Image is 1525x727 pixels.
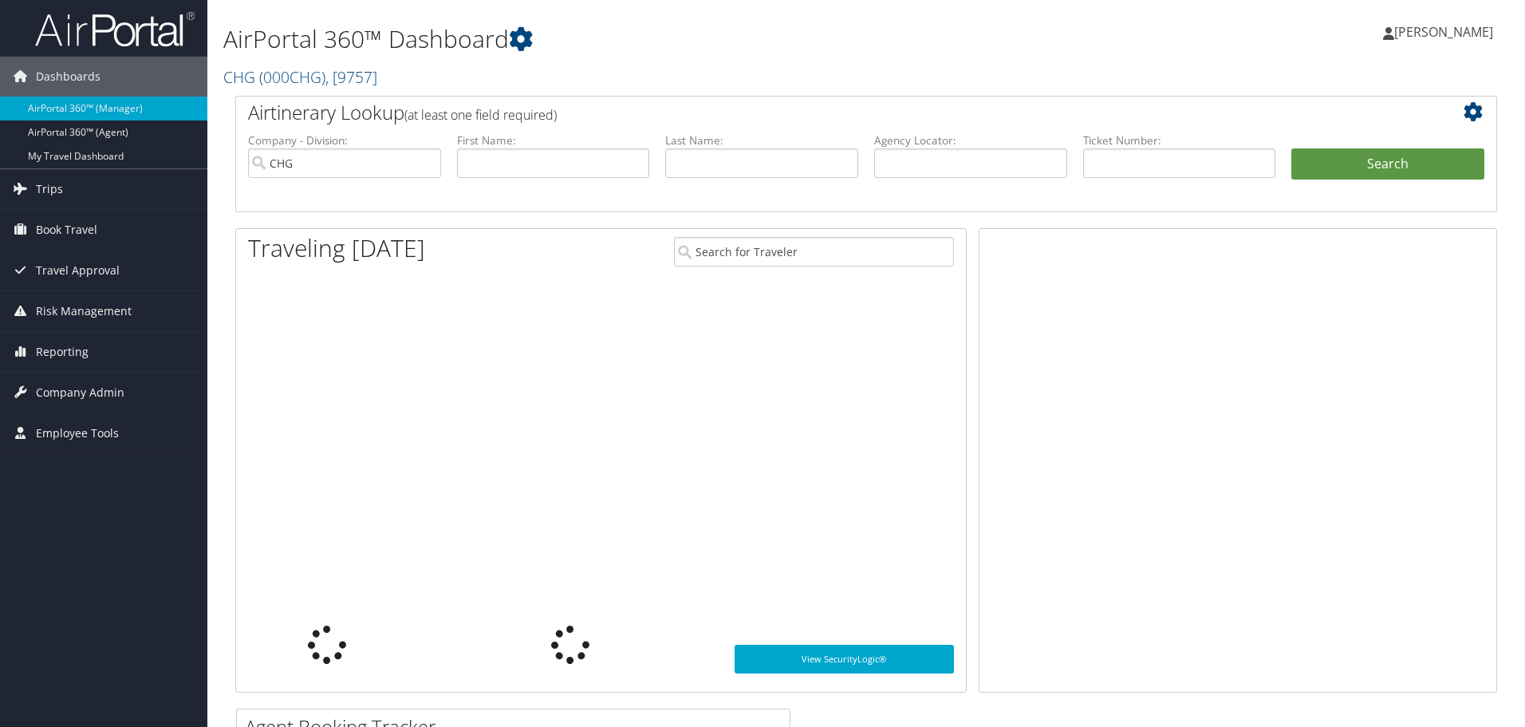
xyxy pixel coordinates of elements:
input: Search for Traveler [674,237,954,267]
h2: Airtinerary Lookup [248,99,1379,126]
label: Agency Locator: [874,132,1067,148]
span: Reporting [36,332,89,372]
span: ( 000CHG ) [259,66,325,88]
span: (at least one field required) [404,106,557,124]
span: Employee Tools [36,413,119,453]
span: Risk Management [36,291,132,331]
span: [PERSON_NAME] [1394,23,1493,41]
label: First Name: [457,132,650,148]
label: Company - Division: [248,132,441,148]
span: Company Admin [36,373,124,413]
span: Trips [36,169,63,209]
h1: Traveling [DATE] [248,231,425,265]
a: View SecurityLogic® [735,645,954,674]
label: Last Name: [665,132,858,148]
span: , [ 9757 ] [325,66,377,88]
a: CHG [223,66,377,88]
span: Book Travel [36,210,97,250]
button: Search [1291,148,1484,180]
h1: AirPortal 360™ Dashboard [223,22,1081,56]
span: Dashboards [36,57,100,97]
label: Ticket Number: [1083,132,1276,148]
span: Travel Approval [36,251,120,290]
img: airportal-logo.png [35,10,195,48]
a: [PERSON_NAME] [1383,8,1509,56]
